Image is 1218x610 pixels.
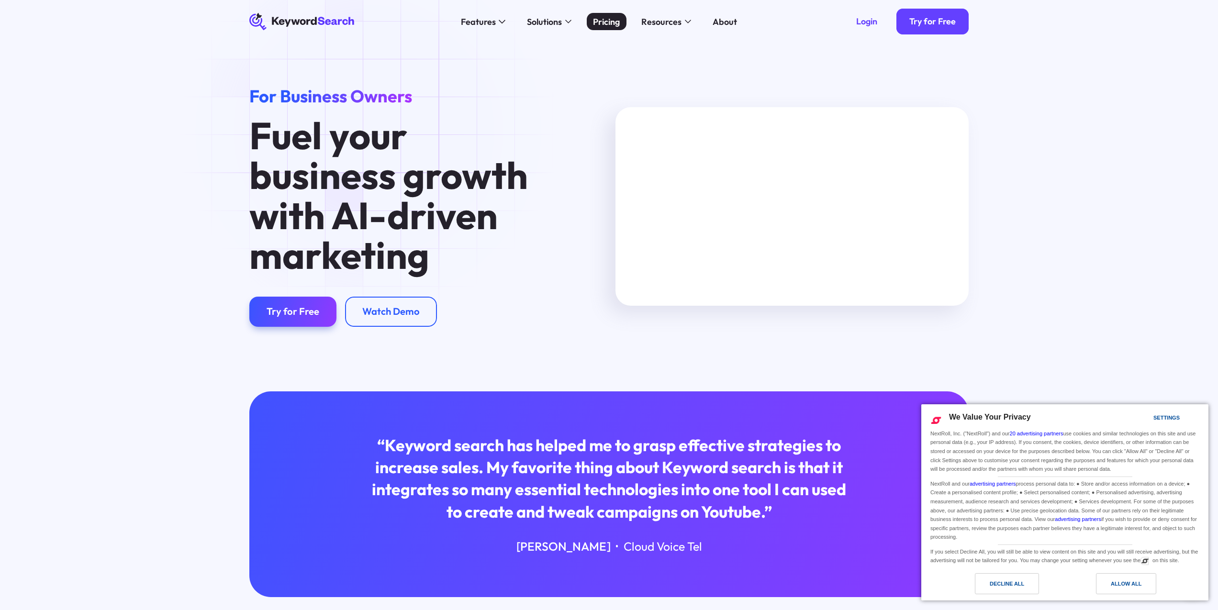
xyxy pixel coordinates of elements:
div: “Keyword search has helped me to grasp effective strategies to increase sales. My favorite thing ... [368,434,850,523]
a: Try for Free [249,297,336,327]
a: advertising partners [970,481,1016,487]
a: Decline All [927,573,1065,599]
div: Features [461,15,496,28]
div: Decline All [990,578,1024,589]
a: 20 advertising partners [1010,431,1063,436]
iframe: KeywordSearch Homepage Welcome [615,107,969,306]
div: About [713,15,737,28]
span: We Value Your Privacy [949,413,1031,421]
div: NextRoll and our process personal data to: ● Store and/or access information on a device; ● Creat... [928,477,1201,543]
div: Cloud Voice Tel [624,538,702,555]
a: Allow All [1065,573,1203,599]
div: Watch Demo [362,305,420,317]
a: advertising partners [1055,516,1101,522]
h1: Fuel your business growth with AI-driven marketing [249,115,559,275]
div: Try for Free [909,16,956,27]
div: If you select Decline All, you will still be able to view content on this site and you will still... [928,545,1201,566]
div: Login [856,16,877,27]
div: Solutions [527,15,562,28]
a: Pricing [587,13,626,30]
span: For Business Owners [249,85,412,107]
a: About [706,13,744,30]
div: NextRoll, Inc. ("NextRoll") and our use cookies and similar technologies on this site and use per... [928,428,1201,475]
div: Pricing [593,15,620,28]
a: Settings [1137,410,1160,428]
div: Allow All [1111,578,1141,589]
div: [PERSON_NAME] [516,538,611,555]
div: Try for Free [267,305,319,317]
a: Login [843,9,890,34]
a: Try for Free [896,9,969,34]
div: Resources [641,15,682,28]
div: Settings [1153,412,1180,423]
